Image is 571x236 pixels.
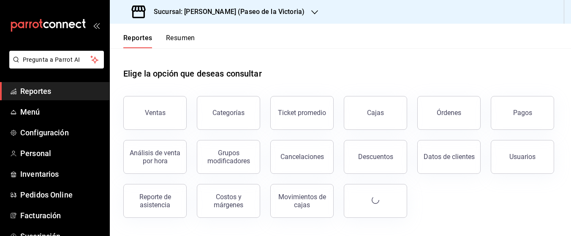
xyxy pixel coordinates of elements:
[437,109,461,117] div: Órdenes
[147,7,305,17] h3: Sucursal: [PERSON_NAME] (Paseo de la Victoria)
[6,61,104,70] a: Pregunta a Parrot AI
[123,34,195,48] div: navigation tabs
[280,153,324,161] div: Cancelaciones
[129,193,181,209] div: Reporte de asistencia
[202,149,255,165] div: Grupos modificadores
[197,96,260,130] button: Categorías
[123,96,187,130] button: Ventas
[417,96,481,130] button: Órdenes
[123,184,187,218] button: Reporte de asistencia
[270,184,334,218] button: Movimientos de cajas
[509,153,536,161] div: Usuarios
[513,109,532,117] div: Pagos
[123,34,152,48] button: Reportes
[270,96,334,130] button: Ticket promedio
[145,109,166,117] div: Ventas
[123,140,187,174] button: Análisis de venta por hora
[129,149,181,165] div: Análisis de venta por hora
[166,34,195,48] button: Resumen
[491,96,554,130] button: Pagos
[197,140,260,174] button: Grupos modificadores
[358,153,393,161] div: Descuentos
[491,140,554,174] button: Usuarios
[23,55,91,64] span: Pregunta a Parrot AI
[367,109,384,117] div: Cajas
[270,140,334,174] button: Cancelaciones
[9,51,104,69] button: Pregunta a Parrot AI
[197,184,260,218] button: Costos y márgenes
[20,148,103,159] span: Personal
[212,109,245,117] div: Categorías
[20,189,103,200] span: Pedidos Online
[417,140,481,174] button: Datos de clientes
[20,168,103,180] span: Inventarios
[344,140,407,174] button: Descuentos
[344,96,407,130] button: Cajas
[202,193,255,209] div: Costos y márgenes
[20,210,103,221] span: Facturación
[20,85,103,97] span: Reportes
[276,193,328,209] div: Movimientos de cajas
[20,127,103,138] span: Configuración
[424,153,475,161] div: Datos de clientes
[123,67,262,80] h1: Elige la opción que deseas consultar
[20,106,103,118] span: Menú
[93,22,100,29] button: open_drawer_menu
[278,109,326,117] div: Ticket promedio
